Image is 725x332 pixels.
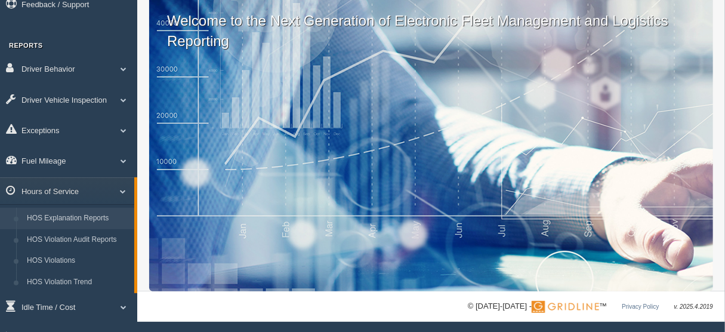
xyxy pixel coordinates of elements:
[532,301,599,313] img: Gridline
[21,208,134,229] a: HOS Explanation Reports
[21,229,134,251] a: HOS Violation Audit Reports
[21,272,134,293] a: HOS Violation Trend
[622,303,659,310] a: Privacy Policy
[21,250,134,272] a: HOS Violations
[674,303,713,310] span: v. 2025.4.2019
[468,300,713,313] div: © [DATE]-[DATE] - ™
